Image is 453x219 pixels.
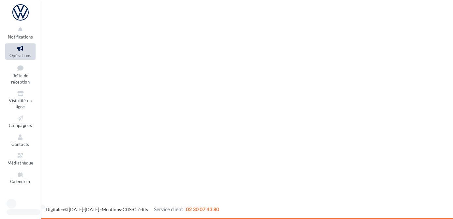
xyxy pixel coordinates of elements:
[133,207,148,212] a: Crédits
[46,207,64,212] a: Digitaleo
[46,207,219,212] span: © [DATE]-[DATE] - - -
[5,170,36,186] a: Calendrier
[10,179,31,184] span: Calendrier
[5,25,36,41] button: Notifications
[5,43,36,59] a: Opérations
[9,123,32,128] span: Campagnes
[154,206,183,212] span: Service client
[5,113,36,129] a: Campagnes
[5,88,36,111] a: Visibilité en ligne
[9,98,32,109] span: Visibilité en ligne
[11,142,29,147] span: Contacts
[186,206,219,212] span: 02 30 07 43 80
[8,160,34,165] span: Médiathèque
[123,207,131,212] a: CGS
[8,34,33,39] span: Notifications
[5,62,36,86] a: Boîte de réception
[5,151,36,167] a: Médiathèque
[5,132,36,148] a: Contacts
[11,73,30,85] span: Boîte de réception
[9,53,31,58] span: Opérations
[102,207,121,212] a: Mentions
